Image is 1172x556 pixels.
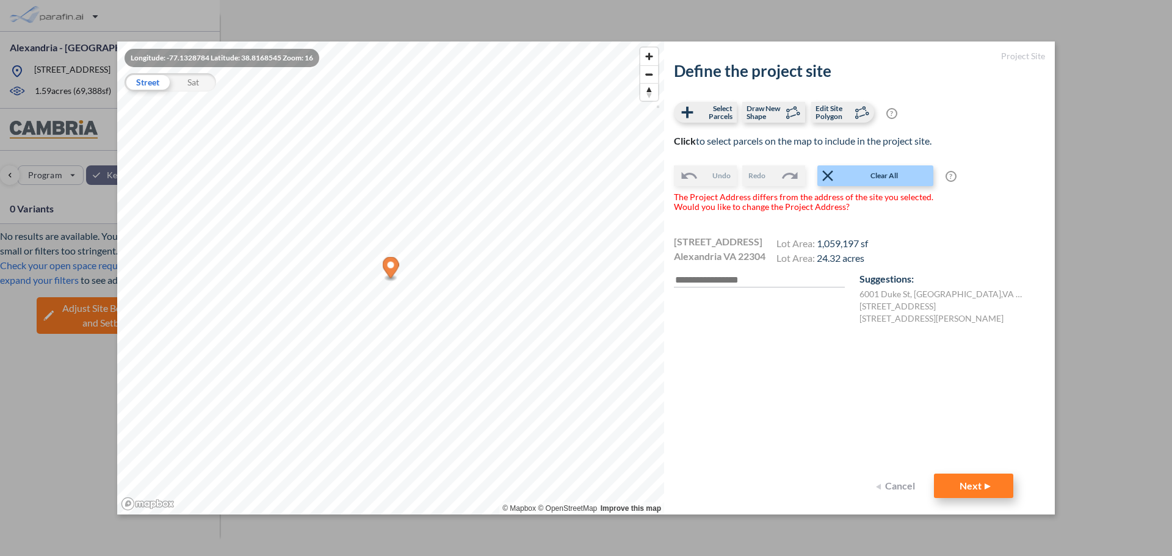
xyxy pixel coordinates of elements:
[502,504,536,513] a: Mapbox
[817,237,868,249] span: 1,059,197 sf
[873,474,922,498] button: Cancel
[674,250,765,265] span: Alexandria VA 22304
[538,504,597,513] a: OpenStreetMap
[934,474,1013,498] button: Next
[640,66,658,83] span: Zoom out
[859,288,1027,300] label: 6001 Duke St , [GEOGRAPHIC_DATA] , VA 22304 , US
[748,170,765,182] span: Redo
[817,165,933,186] button: Clear All
[674,135,696,146] b: Click
[859,300,936,312] label: [STREET_ADDRESS]
[674,165,737,186] button: Undo
[696,104,733,120] span: Select Parcels
[946,171,957,182] span: ?
[640,48,658,65] button: Zoom in
[117,42,664,514] canvas: Map
[674,135,931,146] span: to select parcels on the map to include in the project site.
[747,104,783,120] span: Draw New Shape
[859,273,1045,285] p: Suggestions:
[640,84,658,101] span: Reset bearing to north
[776,252,868,267] h4: Lot Area:
[601,504,661,513] a: Improve this map
[886,108,897,119] span: ?
[125,49,319,67] div: Longitude: -77.1328784 Latitude: 38.8168545 Zoom: 16
[742,165,805,186] button: Redo
[674,51,1045,62] h5: Project Site
[383,257,399,282] div: Map marker
[674,62,1045,81] h2: Define the project site
[859,312,1004,325] label: [STREET_ADDRESS][PERSON_NAME]
[712,170,731,182] span: Undo
[674,192,938,213] span: The Project Address differs from the address of the site you selected. Would you like to change t...
[816,104,852,120] span: Edit Site Polygon
[837,170,932,182] span: Clear All
[674,236,762,250] span: [STREET_ADDRESS]
[817,252,864,264] span: 24.32 acres
[640,83,658,101] button: Reset bearing to north
[640,65,658,83] button: Zoom out
[776,237,868,252] h4: Lot Area:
